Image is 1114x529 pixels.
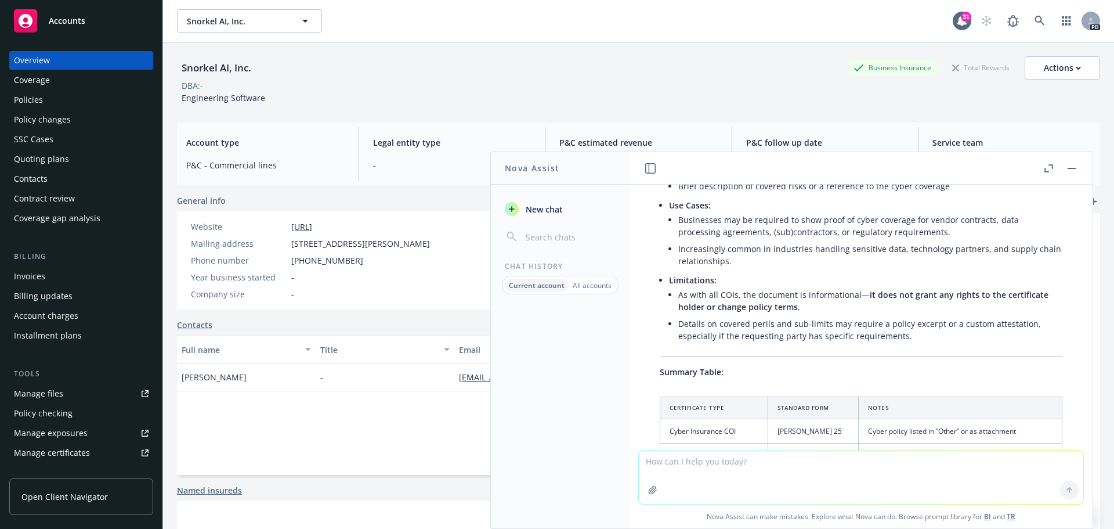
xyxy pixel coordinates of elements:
div: Billing updates [14,287,73,305]
a: Policy checking [9,404,153,423]
span: P&C - Commercial lines [186,159,345,171]
div: DBA: - [182,80,203,92]
a: Policy changes [9,110,153,129]
div: Invoices [14,267,45,286]
th: Certificate Type [660,397,768,419]
li: Brief description of covered risks or a reference to the cyber coverage [678,178,1062,195]
a: Manage exposures [9,424,153,442]
span: [STREET_ADDRESS][PERSON_NAME] [291,237,430,250]
div: Overview [14,51,50,70]
a: Contacts [177,319,212,331]
div: Mailing address [191,237,287,250]
a: TR [1007,512,1015,521]
span: Snorkel AI, Inc. [187,15,287,27]
span: - [291,271,294,283]
span: Accounts [49,16,85,26]
span: Open Client Navigator [21,491,108,503]
th: Notes [858,397,1062,419]
input: Search chats [523,229,616,245]
div: Manage files [14,384,63,403]
div: 31 [961,12,971,22]
div: Billing [9,251,153,262]
a: Manage files [9,384,153,403]
div: SSC Cases [14,130,53,149]
span: Engineering Software [182,92,265,103]
div: Full name [182,344,298,356]
div: Coverage gap analysis [14,209,100,228]
a: Start snowing [975,9,998,33]
a: Overview [9,51,153,70]
div: Quoting plans [14,150,69,168]
div: Manage BORs [14,463,68,482]
a: Quoting plans [9,150,153,168]
span: [PHONE_NUMBER] [291,254,363,267]
div: Policy checking [14,404,73,423]
a: add [1086,195,1100,208]
a: Coverage gap analysis [9,209,153,228]
div: Website [191,221,287,233]
div: Email [459,344,668,356]
a: Named insureds [177,484,242,496]
button: Title [316,336,454,364]
a: SSC Cases [9,130,153,149]
a: Billing updates [9,287,153,305]
a: Search [1028,9,1051,33]
div: Manage certificates [14,444,90,462]
li: Businesses may be required to show proof of cyber coverage for vendor contracts, data processing ... [678,211,1062,240]
div: Contract review [14,189,75,208]
a: Coverage [9,71,153,89]
a: Report a Bug [1001,9,1025,33]
span: P&C estimated revenue [559,136,718,149]
div: Account charges [14,307,78,325]
span: it does not grant any rights to the certificate holder or change policy terms [678,289,1048,312]
p: All accounts [573,280,612,290]
div: Phone number [191,254,287,267]
a: [URL] [291,221,312,232]
td: Cyber policy listed in “Other” or as attachment [858,419,1062,444]
span: P&C follow up date [746,136,905,149]
button: Actions [1025,56,1100,80]
span: Account type [186,136,345,149]
button: Snorkel AI, Inc. [177,9,322,33]
a: BI [984,512,991,521]
span: Use Cases: [669,200,711,211]
td: Proprietary [768,444,858,468]
div: Total Rewards [946,60,1015,75]
a: Invoices [9,267,153,286]
span: - [320,371,323,383]
a: Contract review [9,189,153,208]
button: Email [454,336,685,364]
span: Limitations: [669,275,717,286]
a: Account charges [9,307,153,325]
div: Company size [191,288,287,300]
span: - [291,288,294,300]
div: Coverage [14,71,50,89]
li: Increasingly common in industries handling sensitive data, technology partners, and supply chain ... [678,240,1062,269]
div: Year business started [191,271,287,283]
li: Details on covered perils and sub-limits may require a policy excerpt or a custom attestation, es... [678,315,1062,344]
div: Title [320,344,437,356]
h1: Nova Assist [505,162,559,174]
a: [EMAIL_ADDRESS][DOMAIN_NAME] [459,372,604,383]
a: Manage BORs [9,463,153,482]
td: [PERSON_NAME] 25 [768,419,858,444]
div: Snorkel AI, Inc. [177,60,256,75]
a: Contacts [9,170,153,188]
div: Policies [14,91,43,109]
a: Manage certificates [9,444,153,462]
div: Tools [9,368,153,380]
span: Legal entity type [373,136,531,149]
li: As with all COIs, the document is informational— . [678,286,1062,315]
a: Installment plans [9,326,153,345]
div: Chat History [491,261,630,271]
span: [PERSON_NAME] [182,371,247,383]
div: Business Insurance [848,60,937,75]
button: Full name [177,336,316,364]
a: Switch app [1055,9,1078,33]
div: Policy changes [14,110,71,129]
td: Cyber Insurance COI [660,419,768,444]
button: New chat [500,199,620,219]
a: Policies [9,91,153,109]
div: Manage exposures [14,424,88,442]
